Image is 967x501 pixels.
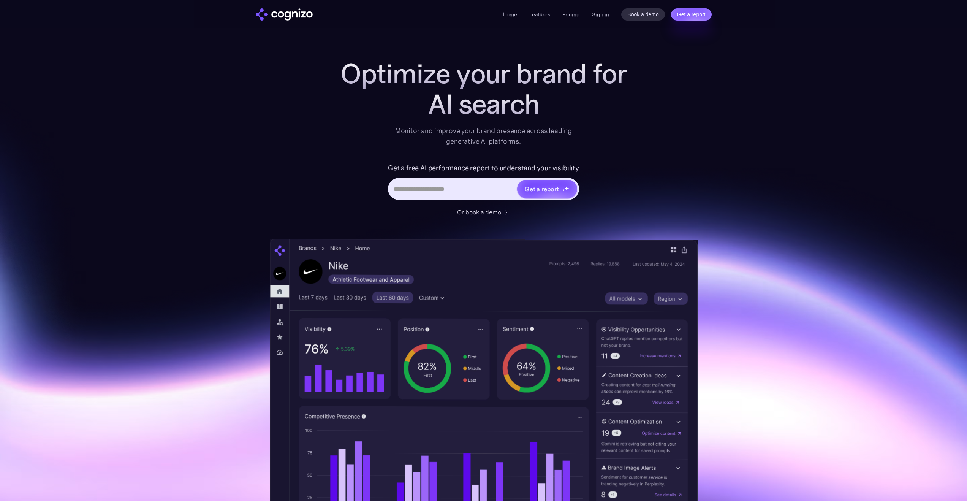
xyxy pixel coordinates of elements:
div: AI search [332,89,636,119]
a: Get a report [671,8,712,21]
img: cognizo logo [256,8,313,21]
a: Sign in [592,10,609,19]
a: Home [503,11,517,18]
h1: Optimize your brand for [332,59,636,89]
a: home [256,8,313,21]
div: Monitor and improve your brand presence across leading generative AI platforms. [390,125,577,147]
a: Features [529,11,550,18]
label: Get a free AI performance report to understand your visibility [388,162,579,174]
img: star [562,189,565,192]
img: star [562,186,563,187]
img: star [564,186,569,191]
a: Pricing [562,11,580,18]
a: Book a demo [621,8,665,21]
div: Get a report [525,184,559,193]
div: Or book a demo [457,208,501,217]
a: Get a reportstarstarstar [516,179,578,199]
a: Or book a demo [457,208,510,217]
form: Hero URL Input Form [388,162,579,204]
